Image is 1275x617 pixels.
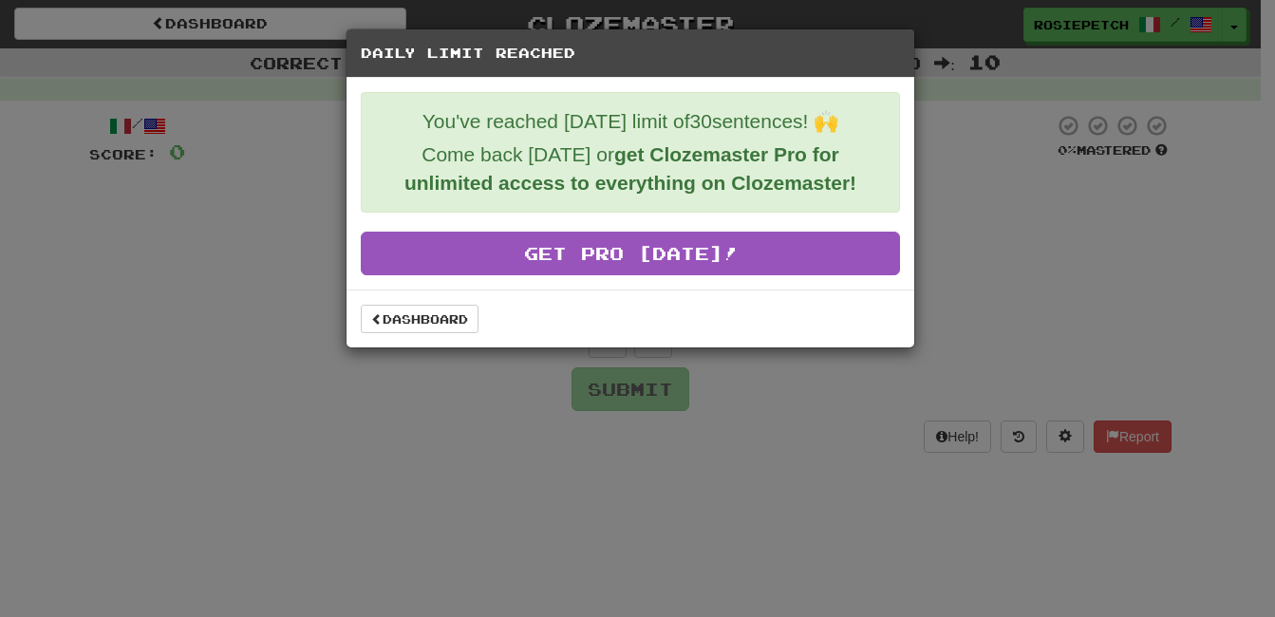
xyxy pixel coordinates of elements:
[404,143,856,194] strong: get Clozemaster Pro for unlimited access to everything on Clozemaster!
[361,232,900,275] a: Get Pro [DATE]!
[361,305,478,333] a: Dashboard
[361,44,900,63] h5: Daily Limit Reached
[376,140,885,197] p: Come back [DATE] or
[376,107,885,136] p: You've reached [DATE] limit of 30 sentences! 🙌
